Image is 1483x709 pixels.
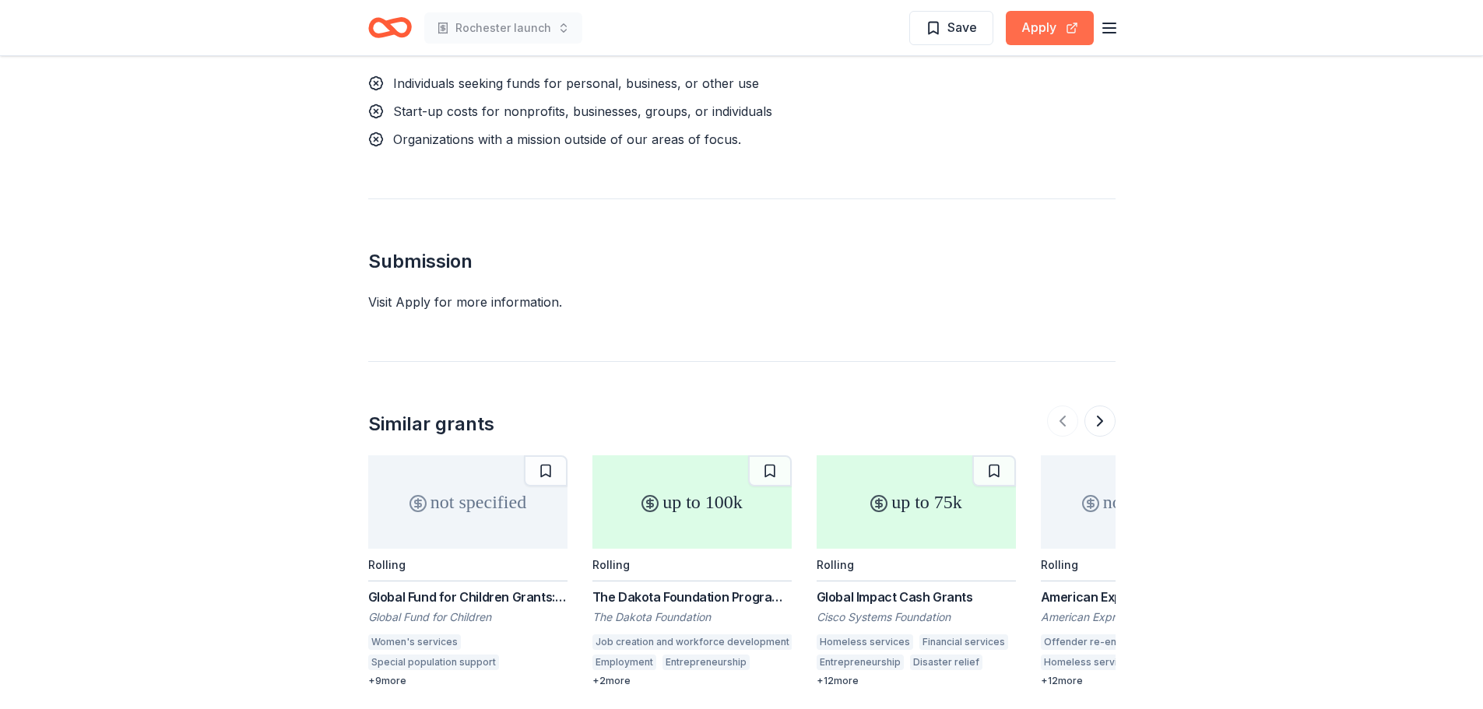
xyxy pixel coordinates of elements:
[817,655,904,670] div: Entrepreneurship
[368,249,1116,274] h2: Submission
[1041,588,1240,606] div: American Express Community Giving
[817,558,854,571] div: Rolling
[910,655,982,670] div: Disaster relief
[592,675,792,687] div: + 2 more
[947,17,977,37] span: Save
[455,19,551,37] span: Rochester launch
[817,634,913,650] div: Homeless services
[368,455,568,687] a: not specifiedRollingGlobal Fund for Children Grants: Become a PartnerGlobal Fund for ChildrenWome...
[1041,609,1240,625] div: American Express Foundation
[592,455,792,687] a: up to 100kRollingThe Dakota Foundation Program-Related Investments and GrantsThe Dakota Foundatio...
[919,634,1008,650] div: Financial services
[592,609,792,625] div: The Dakota Foundation
[1041,455,1240,549] div: not specified
[817,675,1016,687] div: + 12 more
[368,455,568,549] div: not specified
[368,293,1116,311] div: Visit Apply for more information.
[817,609,1016,625] div: Cisco Systems Foundation
[393,104,772,119] span: Start-up costs for nonprofits, businesses, groups, or individuals
[817,455,1016,549] div: up to 75k
[662,655,750,670] div: Entrepreneurship
[368,675,568,687] div: + 9 more
[1041,634,1132,650] div: Offender re-entry
[817,455,1016,687] a: up to 75kRollingGlobal Impact Cash GrantsCisco Systems FoundationHomeless servicesFinancial servi...
[368,588,568,606] div: Global Fund for Children Grants: Become a Partner
[1041,675,1240,687] div: + 12 more
[368,9,412,46] a: Home
[368,412,494,437] div: Similar grants
[424,12,582,44] button: Rochester launch
[592,455,792,549] div: up to 100k
[368,634,461,650] div: Women's services
[368,558,406,571] div: Rolling
[368,655,499,670] div: Special population support
[592,655,656,670] div: Employment
[909,11,993,45] button: Save
[393,132,741,147] span: Organizations with a mission outside of our areas of focus.
[592,558,630,571] div: Rolling
[393,75,759,91] span: Individuals seeking funds for personal, business, or other use
[1041,558,1078,571] div: Rolling
[1041,655,1137,670] div: Homeless services
[592,634,792,650] div: Job creation and workforce development
[1041,455,1240,687] a: not specifiedRollingAmerican Express Community GivingAmerican Express FoundationOffender re-entry...
[368,609,568,625] div: Global Fund for Children
[817,588,1016,606] div: Global Impact Cash Grants
[1006,11,1094,45] button: Apply
[592,588,792,606] div: The Dakota Foundation Program-Related Investments and Grants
